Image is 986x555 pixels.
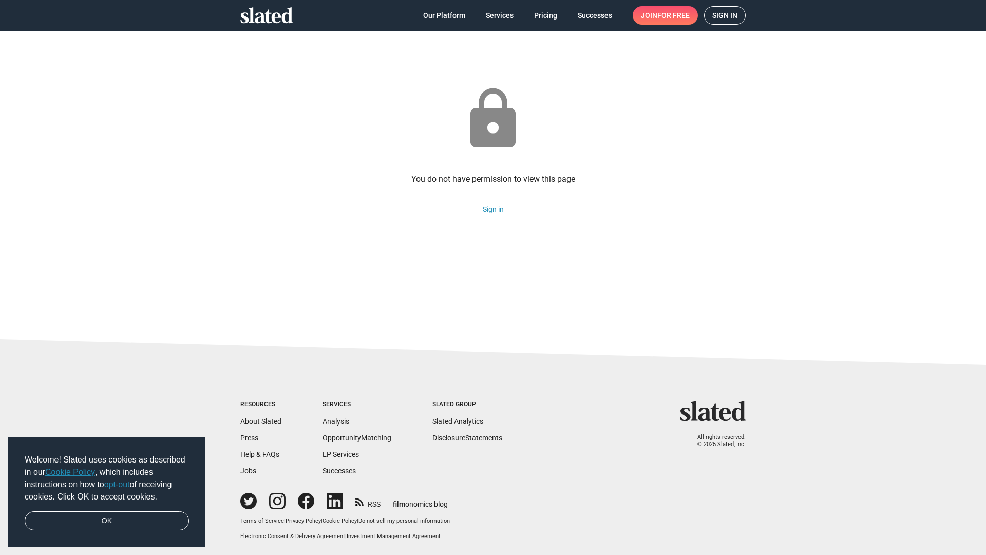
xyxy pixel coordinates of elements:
[284,517,286,524] span: |
[45,468,95,476] a: Cookie Policy
[486,6,514,25] span: Services
[578,6,612,25] span: Successes
[478,6,522,25] a: Services
[570,6,620,25] a: Successes
[240,467,256,475] a: Jobs
[323,434,391,442] a: OpportunityMatching
[240,417,281,425] a: About Slated
[286,517,321,524] a: Privacy Policy
[358,517,450,525] button: Do not sell my personal information
[483,205,504,213] a: Sign in
[393,500,405,508] span: film
[323,450,359,458] a: EP Services
[323,417,349,425] a: Analysis
[432,434,502,442] a: DisclosureStatements
[526,6,565,25] a: Pricing
[393,491,448,509] a: filmonomics blog
[704,6,746,25] a: Sign in
[459,85,527,153] mat-icon: lock
[432,401,502,409] div: Slated Group
[633,6,698,25] a: Joinfor free
[25,511,189,531] a: dismiss cookie message
[355,493,381,509] a: RSS
[534,6,557,25] span: Pricing
[687,434,746,449] p: All rights reserved. © 2025 Slated, Inc.
[641,6,690,25] span: Join
[323,467,356,475] a: Successes
[347,533,441,540] a: Investment Management Agreement
[240,533,345,540] a: Electronic Consent & Delivery Agreement
[415,6,473,25] a: Our Platform
[345,533,347,540] span: |
[25,454,189,503] span: Welcome! Slated uses cookies as described in our , which includes instructions on how to of recei...
[423,6,465,25] span: Our Platform
[240,401,281,409] div: Resources
[411,174,575,184] div: You do not have permission to view this page
[712,7,737,24] span: Sign in
[321,517,323,524] span: |
[240,450,279,458] a: Help & FAQs
[323,401,391,409] div: Services
[104,480,130,489] a: opt-out
[432,417,483,425] a: Slated Analytics
[657,6,690,25] span: for free
[8,437,205,547] div: cookieconsent
[240,517,284,524] a: Terms of Service
[240,434,258,442] a: Press
[323,517,357,524] a: Cookie Policy
[357,517,358,524] span: |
